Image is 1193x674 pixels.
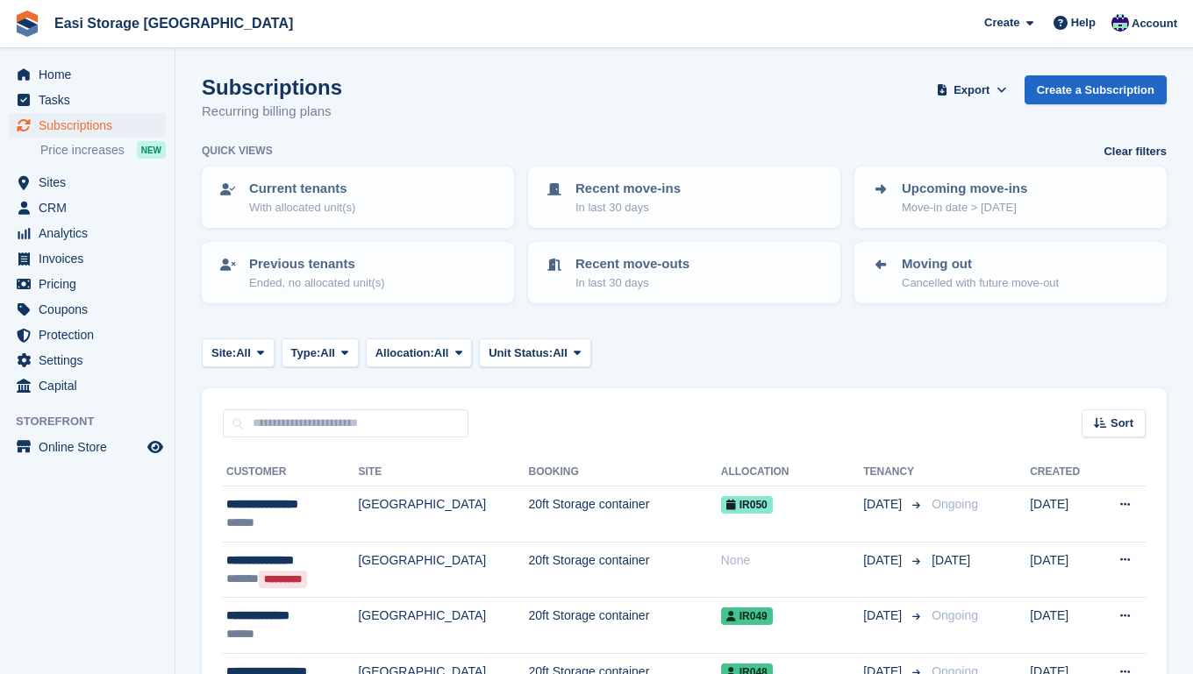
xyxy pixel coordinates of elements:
[249,179,355,199] p: Current tenants
[721,496,773,514] span: IR050
[1030,542,1097,598] td: [DATE]
[39,195,144,220] span: CRM
[39,348,144,372] span: Settings
[358,542,528,598] td: [GEOGRAPHIC_DATA]
[39,88,144,112] span: Tasks
[932,497,978,511] span: Ongoing
[9,195,166,220] a: menu
[902,254,1059,274] p: Moving out
[902,199,1027,216] p: Move-in date > [DATE]
[249,274,385,292] p: Ended, no allocated unit(s)
[530,168,839,226] a: Recent move-ins In last 30 days
[1104,143,1167,160] a: Clear filters
[1030,598,1097,654] td: [DATE]
[721,551,863,570] div: None
[856,168,1165,226] a: Upcoming move-ins Move-in date > [DATE]
[249,199,355,216] p: With allocated unit(s)
[202,143,273,159] h6: Quick views
[236,344,251,362] span: All
[249,254,385,274] p: Previous tenants
[137,141,166,159] div: NEW
[9,323,166,347] a: menu
[39,113,144,138] span: Subscriptions
[9,170,166,195] a: menu
[1071,14,1096,32] span: Help
[204,244,512,302] a: Previous tenants Ended, no allocated unit(s)
[40,142,125,159] span: Price increases
[211,344,236,362] span: Site:
[39,323,144,347] span: Protection
[39,170,144,195] span: Sites
[479,338,590,367] button: Unit Status: All
[14,11,40,37] img: stora-icon-8386f47178a22dfd0bd8f6a31ec36ba5ce8667c1dd55bd0f319d3a0aa187defe.svg
[434,344,449,362] span: All
[575,254,689,274] p: Recent move-outs
[202,338,275,367] button: Site: All
[529,598,721,654] td: 20ft Storage container
[1030,486,1097,543] td: [DATE]
[9,246,166,271] a: menu
[40,140,166,160] a: Price increases NEW
[529,486,721,543] td: 20ft Storage container
[320,344,335,362] span: All
[39,62,144,87] span: Home
[932,553,970,567] span: [DATE]
[39,221,144,245] span: Analytics
[9,373,166,398] a: menu
[863,607,905,625] span: [DATE]
[902,274,1059,292] p: Cancelled with future move-out
[721,458,863,486] th: Allocation
[984,14,1019,32] span: Create
[202,102,342,122] p: Recurring billing plans
[9,348,166,372] a: menu
[529,458,721,486] th: Booking
[553,344,568,362] span: All
[1132,15,1177,32] span: Account
[575,274,689,292] p: In last 30 days
[575,199,681,216] p: In last 30 days
[489,344,553,362] span: Unit Status:
[291,344,321,362] span: Type:
[954,82,989,99] span: Export
[863,458,925,486] th: Tenancy
[575,179,681,199] p: Recent move-ins
[856,244,1165,302] a: Moving out Cancelled with future move-out
[204,168,512,226] a: Current tenants With allocated unit(s)
[9,62,166,87] a: menu
[933,75,1011,104] button: Export
[932,608,978,622] span: Ongoing
[9,435,166,459] a: menu
[863,551,905,570] span: [DATE]
[530,244,839,302] a: Recent move-outs In last 30 days
[39,297,144,322] span: Coupons
[39,373,144,398] span: Capital
[375,344,434,362] span: Allocation:
[1111,14,1129,32] img: Steven Cusick
[145,436,166,458] a: Preview store
[9,272,166,296] a: menu
[39,272,144,296] span: Pricing
[721,607,773,625] span: IR049
[1111,415,1133,432] span: Sort
[1025,75,1167,104] a: Create a Subscription
[358,486,528,543] td: [GEOGRAPHIC_DATA]
[282,338,359,367] button: Type: All
[39,435,144,459] span: Online Store
[358,598,528,654] td: [GEOGRAPHIC_DATA]
[39,246,144,271] span: Invoices
[223,458,358,486] th: Customer
[47,9,300,38] a: Easi Storage [GEOGRAPHIC_DATA]
[9,297,166,322] a: menu
[529,542,721,598] td: 20ft Storage container
[1030,458,1097,486] th: Created
[863,495,905,514] span: [DATE]
[9,113,166,138] a: menu
[9,221,166,245] a: menu
[902,179,1027,199] p: Upcoming move-ins
[358,458,528,486] th: Site
[366,338,473,367] button: Allocation: All
[202,75,342,99] h1: Subscriptions
[16,413,175,430] span: Storefront
[9,88,166,112] a: menu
